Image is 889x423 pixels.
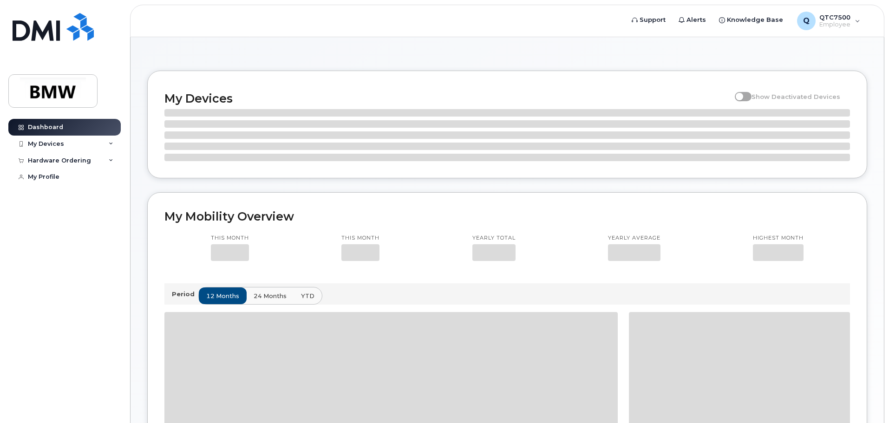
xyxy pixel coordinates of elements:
p: This month [211,234,249,242]
p: Yearly average [608,234,660,242]
span: 24 months [254,292,287,300]
p: Yearly total [472,234,516,242]
span: Show Deactivated Devices [752,93,840,100]
h2: My Devices [164,91,730,105]
p: Period [172,290,198,299]
input: Show Deactivated Devices [735,88,742,95]
span: YTD [301,292,314,300]
p: Highest month [753,234,804,242]
h2: My Mobility Overview [164,209,850,223]
p: This month [341,234,379,242]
